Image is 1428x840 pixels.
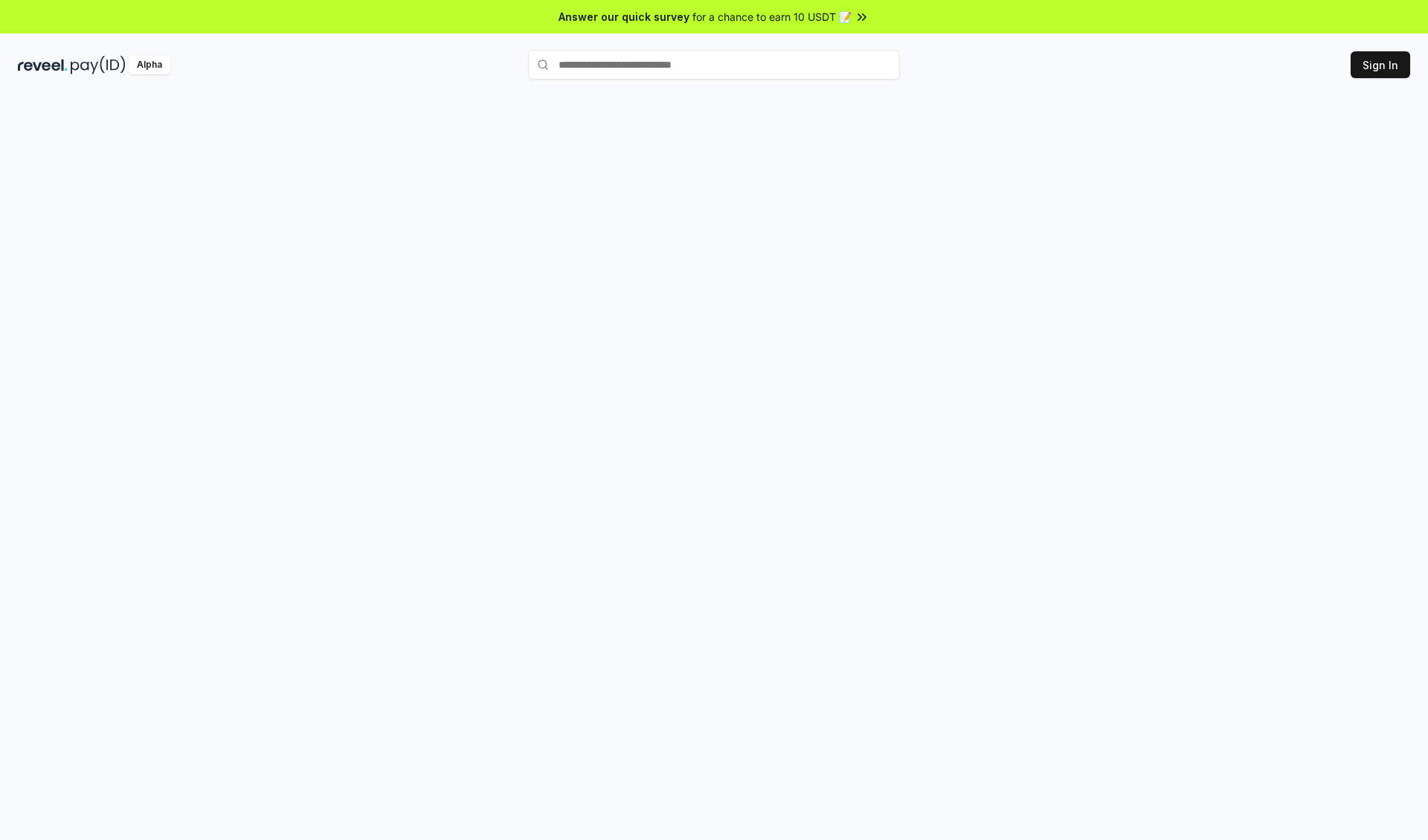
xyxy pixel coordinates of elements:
img: pay_id [71,56,126,74]
div: Alpha [129,56,170,74]
span: for a chance to earn 10 USDT 📝 [692,9,852,25]
button: Sign In [1351,51,1410,78]
span: Answer our quick survey [559,9,689,25]
img: reveel_dark [18,56,68,74]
